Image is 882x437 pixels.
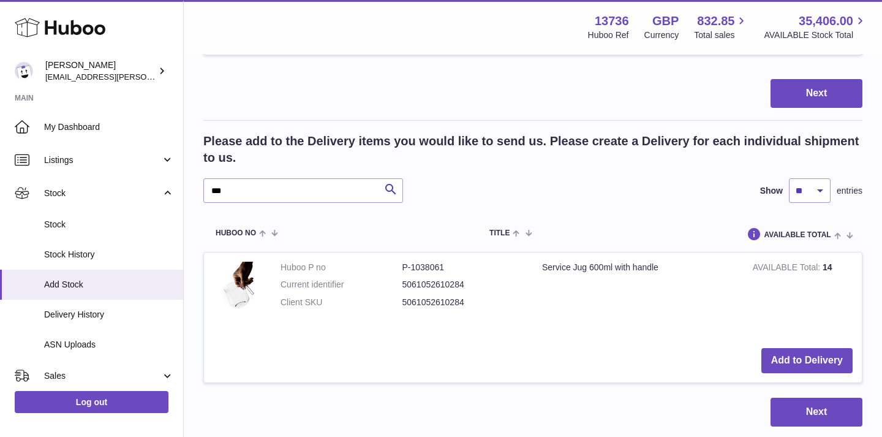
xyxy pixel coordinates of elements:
dt: Client SKU [281,297,402,308]
a: 35,406.00 AVAILABLE Stock Total [764,13,867,41]
img: Service Jug 600ml with handle [213,262,262,327]
span: Listings [44,154,161,166]
h2: Please add to the Delivery items you would like to send us. Please create a Delivery for each ind... [203,133,862,166]
span: My Dashboard [44,121,174,133]
button: Add to Delivery [761,348,853,373]
button: Next [771,398,862,427]
span: AVAILABLE Stock Total [764,29,867,41]
span: Huboo no [216,229,256,237]
dd: P-1038061 [402,262,524,273]
dd: 5061052610284 [402,279,524,291]
td: Service Jug 600ml with handle [533,253,744,340]
img: horia@orea.uk [15,62,33,80]
a: Log out [15,391,168,413]
span: [EMAIL_ADDRESS][PERSON_NAME][DOMAIN_NAME] [45,72,246,82]
dd: 5061052610284 [402,297,524,308]
span: ASN Uploads [44,339,174,351]
dt: Huboo P no [281,262,402,273]
a: 832.85 Total sales [694,13,748,41]
span: 35,406.00 [799,13,853,29]
span: Stock History [44,249,174,260]
span: Title [489,229,510,237]
span: Add Stock [44,279,174,291]
span: 832.85 [697,13,734,29]
strong: AVAILABLE Total [753,262,823,275]
span: Sales [44,370,161,382]
strong: 13736 [595,13,629,29]
div: [PERSON_NAME] [45,59,156,83]
dt: Current identifier [281,279,402,291]
span: AVAILABLE Total [764,231,831,239]
button: Next [771,79,862,108]
label: Show [760,185,783,197]
span: entries [837,185,862,197]
td: 14 [744,253,862,340]
span: Delivery History [44,309,174,321]
span: Stock [44,219,174,230]
span: Stock [44,188,161,199]
div: Huboo Ref [588,29,629,41]
strong: GBP [652,13,679,29]
span: Total sales [694,29,748,41]
div: Currency [644,29,679,41]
